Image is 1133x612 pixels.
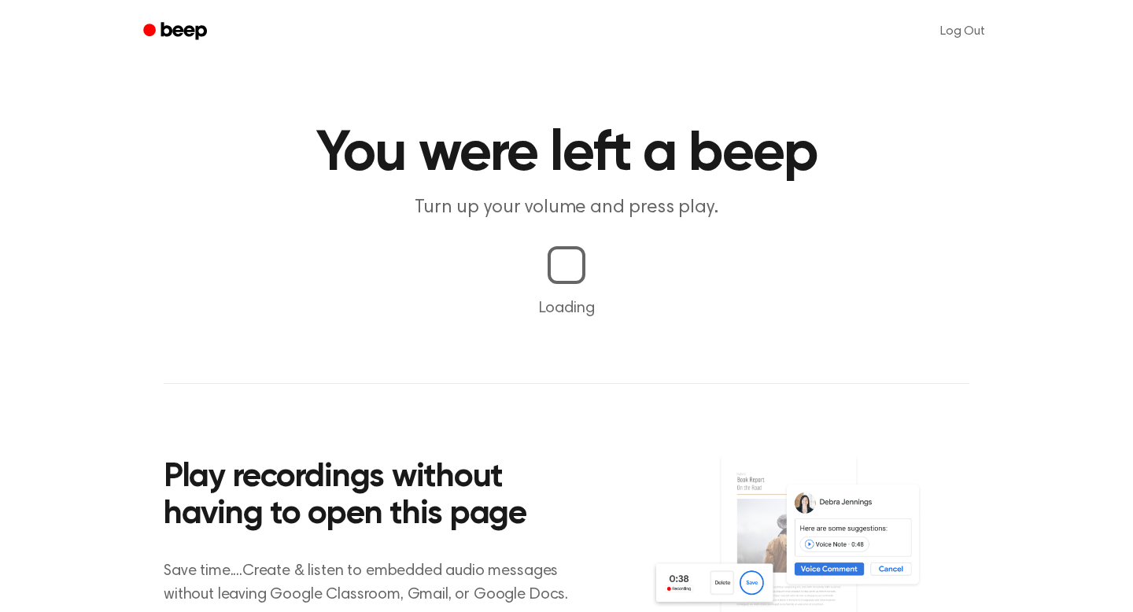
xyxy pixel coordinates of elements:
[164,126,969,182] h1: You were left a beep
[164,459,588,534] h2: Play recordings without having to open this page
[264,195,869,221] p: Turn up your volume and press play.
[132,17,221,47] a: Beep
[19,297,1114,320] p: Loading
[924,13,1001,50] a: Log Out
[164,559,588,606] p: Save time....Create & listen to embedded audio messages without leaving Google Classroom, Gmail, ...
